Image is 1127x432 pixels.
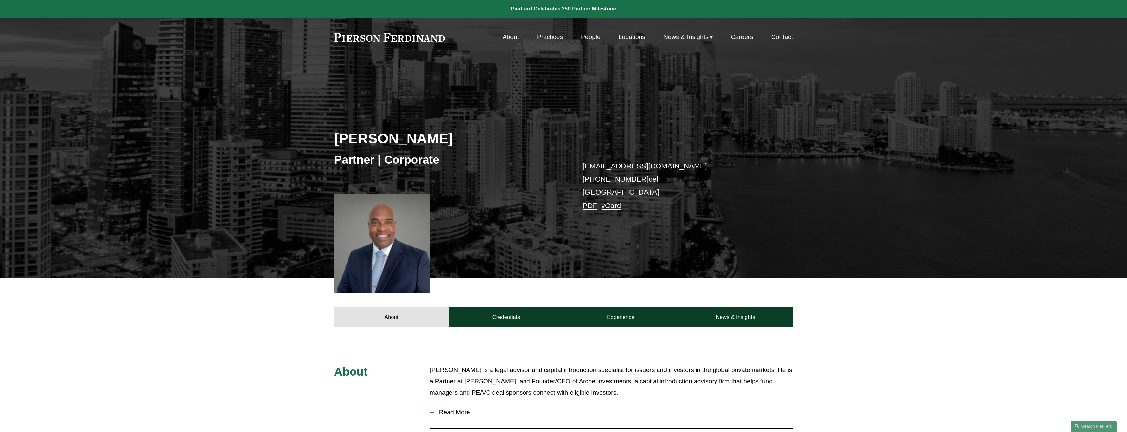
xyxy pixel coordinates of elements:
p: [PERSON_NAME] is a legal advisor and capital introduction specialist for issuers and investors in... [430,364,793,399]
span: News & Insights [663,31,709,43]
a: Locations [619,31,645,43]
a: Contact [771,31,793,43]
button: Read More [430,404,793,421]
a: Practices [537,31,563,43]
p: cell [GEOGRAPHIC_DATA] – [583,160,774,212]
h3: Partner | Corporate [334,152,563,167]
a: Credentials [449,307,563,327]
a: PDF [583,202,597,210]
span: Read More [434,409,793,416]
a: [PHONE_NUMBER] [583,175,649,183]
span: About [334,365,368,378]
a: [EMAIL_ADDRESS][DOMAIN_NAME] [583,162,707,170]
a: vCard [602,202,621,210]
a: About [503,31,519,43]
a: folder dropdown [663,31,713,43]
a: Search this site [1071,421,1117,432]
a: People [581,31,601,43]
h2: [PERSON_NAME] [334,130,563,147]
a: About [334,307,449,327]
a: News & Insights [678,307,793,327]
a: Experience [563,307,678,327]
a: Careers [731,31,753,43]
